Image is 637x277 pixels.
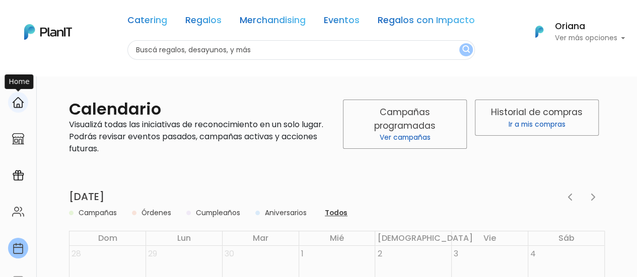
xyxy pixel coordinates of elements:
h2: [DATE] [69,191,104,203]
a: 30 de septiembre de 2025 [223,246,236,262]
img: search_button-432b6d5273f82d61273b3651a40e1bd1b912527efae98b1b7a1b2c0702e16a8d.svg [462,45,470,55]
h6: Oriana [554,22,625,31]
a: Regalos [185,16,222,28]
a: domingo [96,231,119,245]
button: Cumpleaños [193,207,243,219]
h2: Calendario [69,100,331,119]
a: martes [251,231,270,245]
a: 3 de octubre de 2025 [452,246,460,262]
button: Previous month [558,187,582,207]
img: PlanIt Logo [24,24,72,40]
a: 1 de octubre de 2025 [299,246,306,262]
a: jueves [375,231,474,245]
img: marketplace-4ceaa7011d94191e9ded77b95e3339b90024bf715f7c57f8cf31f2d8c509eaba.svg [12,133,24,145]
p: Ver más opciones [554,35,625,42]
p: Visualizá todas las iniciativas de reconocimiento en un solo lugar. Podrás revisar eventos pasado... [69,119,331,155]
a: miércoles [328,231,346,245]
div: Home [5,74,33,89]
div: ¿Necesitás ayuda? [52,10,145,29]
p: Campañas programadas [349,106,460,132]
button: Todos [322,207,350,219]
button: Campañas [76,207,120,219]
a: Merchandising [240,16,306,28]
a: 29 de septiembre de 2025 [146,246,159,262]
button: Órdenes [138,207,174,219]
img: campaigns-02234683943229c281be62815700db0a1741e53638e28bf9629b52c665b00959.svg [12,169,24,181]
button: Aniversarios [262,207,310,219]
a: Campañas programadas Ver campañas [343,100,467,149]
p: Ver campañas [349,132,460,143]
a: Regalos con Impacto [378,16,475,28]
a: viernes [481,231,498,245]
img: calendar-87d922413cdce8b2cf7b7f5f62616a5cf9e4887200fb71536465627b3292af00.svg [12,242,24,254]
button: Next month [581,187,605,207]
a: Eventos [324,16,360,28]
input: Buscá regalos, desayunos, y más [127,40,475,60]
a: 4 de octubre de 2025 [528,246,538,262]
a: Historial de compras Ir a mis compras [475,100,599,136]
a: 28 de septiembre de 2025 [69,246,83,262]
button: PlanIt Logo Oriana Ver más opciones [522,19,625,45]
img: PlanIt Logo [528,21,550,43]
img: home-e721727adea9d79c4d83392d1f703f7f8bce08238fde08b1acbfd93340b81755.svg [12,97,24,109]
p: Ir a mis compras [481,119,592,130]
a: 2 de octubre de 2025 [375,246,384,262]
a: sábado [556,231,576,245]
img: people-662611757002400ad9ed0e3c099ab2801c6687ba6c219adb57efc949bc21e19d.svg [12,206,24,218]
p: Historial de compras [481,106,592,119]
a: lunes [175,231,193,245]
a: Catering [127,16,167,28]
